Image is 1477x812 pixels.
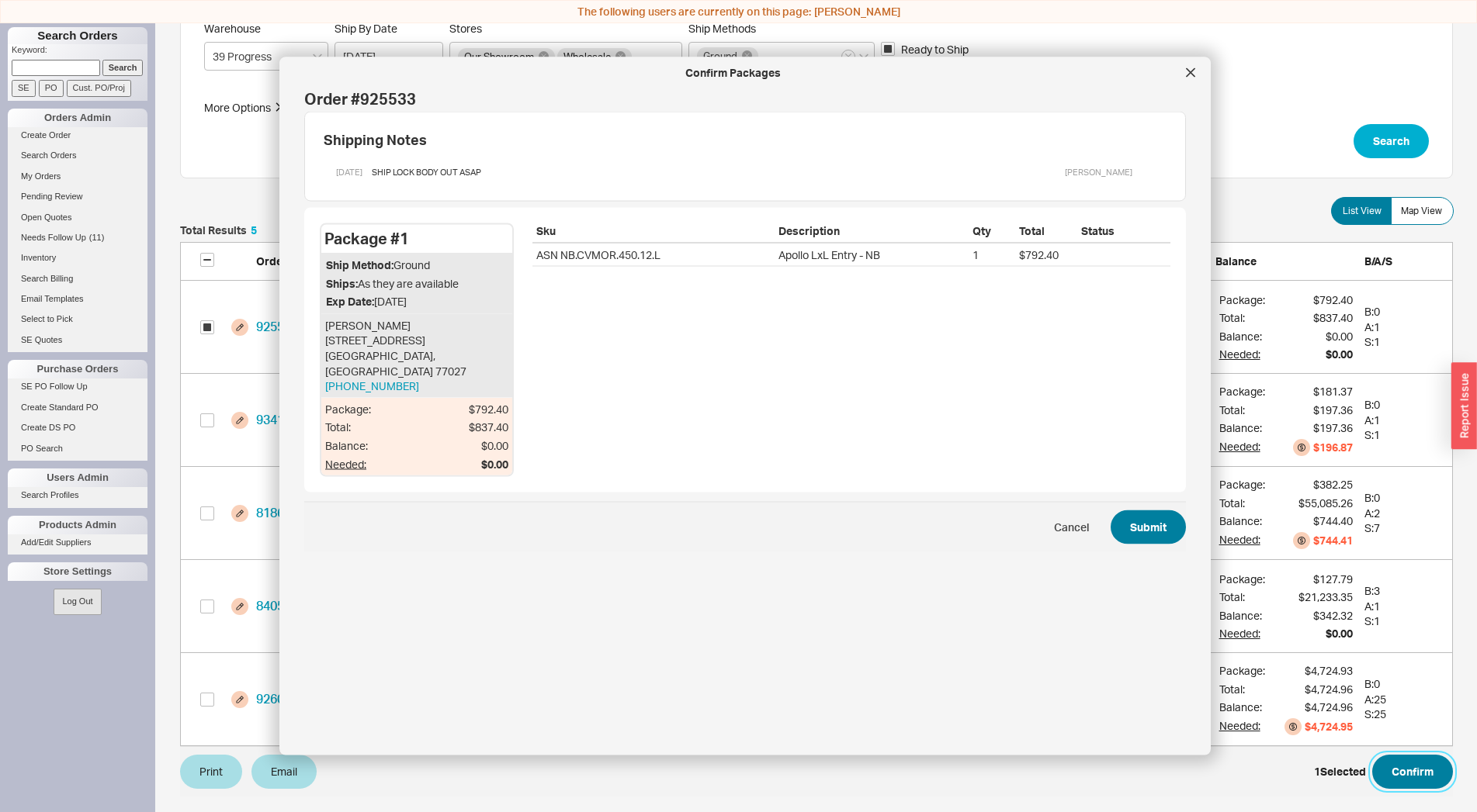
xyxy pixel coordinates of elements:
[449,22,682,36] span: Stores
[39,80,64,96] input: PO
[841,50,855,64] button: Ship Methods
[1313,513,1353,529] div: $744.40
[1364,304,1444,320] div: B: 0
[8,468,147,487] div: Users Admin
[335,22,443,36] span: Ship By Date
[1313,384,1353,399] div: $181.37
[1305,700,1353,715] div: $4,724.96
[326,258,394,271] span: Ship Method:
[1305,719,1353,734] div: $4,724.95
[1313,403,1353,418] div: $197.36
[1364,320,1444,335] div: A: 1
[703,50,737,61] span: Ground
[901,42,969,57] span: Ready to Ship
[8,230,147,246] a: Needs Follow Up(11)
[180,281,1453,746] div: grid
[325,456,371,472] div: Needed:
[12,80,36,96] input: SE
[180,755,242,789] button: Print
[1313,477,1353,492] div: $382.25
[1219,384,1265,399] div: Package:
[1364,599,1444,614] div: A: 1
[372,162,1038,182] div: SHIP LOCK BODY OUT ASAP
[336,162,362,182] div: [DATE]
[1219,439,1265,456] div: Needed:
[1215,254,1257,268] span: Balance
[1305,663,1353,679] div: $4,724.93
[8,127,147,143] a: Create Order
[1364,613,1444,629] div: S: 1
[8,378,147,395] a: SE PO Follow Up
[54,589,101,614] button: Log Out
[8,291,147,307] a: Email Templates
[8,516,147,534] div: Products Admin
[969,223,1015,244] div: Qty
[881,42,895,56] input: Ready to Ship
[464,51,534,62] span: Our Showroom
[325,437,371,453] div: Balance:
[1219,532,1265,549] div: Needed:
[1219,626,1265,641] div: Needed:
[8,360,147,378] div: Purchase Orders
[325,420,371,435] div: Total:
[326,275,508,291] div: As they are available
[1364,692,1444,707] div: A: 25
[1219,718,1265,735] div: Needed:
[1314,764,1366,779] div: 1 Selected
[1364,583,1444,599] div: B: 3
[1054,520,1089,535] span: Cancel
[8,209,147,226] a: Open Quotes
[1219,477,1265,492] div: Package:
[814,5,900,18] span: [PERSON_NAME]
[1313,420,1353,436] div: $197.36
[969,243,1015,266] div: 1
[1219,292,1265,308] div: Package:
[1401,205,1442,217] span: Map View
[1313,440,1353,455] div: $196.87
[1326,626,1353,641] div: $0.00
[1313,533,1353,548] div: $744.41
[1111,510,1186,544] button: Submit
[1313,310,1353,326] div: $837.40
[1372,755,1453,789] button: Confirm
[256,691,298,707] a: 926006
[326,294,508,309] div: [DATE]
[287,65,1178,81] div: Confirm Packages
[204,22,261,35] span: Warehouse
[199,762,223,781] span: Print
[326,257,508,273] div: Ground
[775,243,969,266] div: Apollo LxL Entry - NB
[1219,310,1265,326] div: Total:
[324,228,409,250] div: Package # 1
[67,80,131,96] input: Cust. PO/Proj
[1015,243,1077,266] div: $792.40
[8,27,147,44] h1: Search Orders
[321,313,512,397] div: [STREET_ADDRESS] [GEOGRAPHIC_DATA] , [GEOGRAPHIC_DATA] 77027
[532,243,775,266] div: ASN NB.CVMOR.450.12.L
[21,192,83,201] span: Pending Review
[761,47,771,65] input: Ship Methods
[204,100,271,116] div: More Options
[12,44,147,60] p: Keyword:
[1354,124,1429,158] button: Search
[1373,132,1409,150] span: Search
[271,762,297,781] span: Email
[1364,254,1392,268] span: B/A/S
[469,401,508,416] div: $792.40
[8,147,147,164] a: Search Orders
[1219,700,1265,715] div: Balance:
[532,223,775,244] div: Sku
[8,250,147,266] a: Inventory
[1313,292,1353,308] div: $792.40
[8,109,147,127] div: Orders Admin
[8,399,147,416] a: Create Standard PO
[8,562,147,581] div: Store Settings
[688,22,756,35] span: Ship Methods
[180,225,257,236] h5: Total Results
[1219,608,1265,624] div: Balance:
[1364,427,1444,443] div: S: 1
[256,598,298,613] a: 840508
[304,88,1186,110] div: Order # 925533
[563,51,611,62] span: Wholesale
[325,378,419,394] button: [PHONE_NUMBER]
